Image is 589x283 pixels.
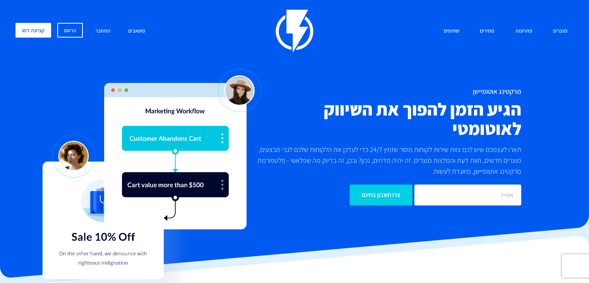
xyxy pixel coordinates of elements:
[89,23,116,40] a: התחבר
[547,23,574,40] a: מוצרים
[57,23,83,38] a: הרשם
[15,23,51,38] a: קביעת דמו
[122,23,151,40] a: משאבים
[254,99,521,138] h2: הגיע הזמן להפוך את השיווק לאוטומטי
[414,185,521,205] input: אימייל
[254,88,521,95] h1: מרקטינג אוטומיישן
[350,185,412,205] input: צרו חשבון בחינם
[474,23,500,40] a: מחירים
[438,23,465,40] a: שותפים
[254,144,521,177] p: תארו לעצמכם שיש לכם צוות שירות לקוחות מסור שזמין 24/7 כדי לעדכן את הלקוחות שלכם לגבי מבצעים, מוצר...
[510,23,538,40] a: פתרונות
